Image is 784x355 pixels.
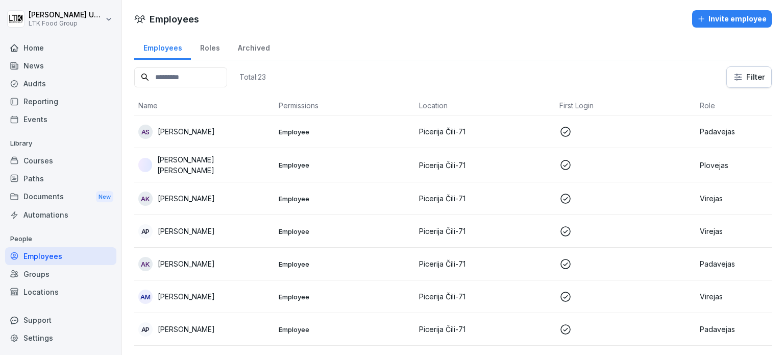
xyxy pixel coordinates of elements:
[5,110,116,128] a: Events
[138,158,152,172] img: q4m8mnwp2dsguckz3s841d5q.png
[5,39,116,57] a: Home
[5,283,116,301] a: Locations
[158,193,215,204] p: [PERSON_NAME]
[279,194,411,203] p: Employee
[419,258,551,269] p: Picerija Čili-71
[279,227,411,236] p: Employee
[158,126,215,137] p: [PERSON_NAME]
[279,160,411,170] p: Employee
[5,170,116,187] a: Paths
[138,322,153,337] div: AP
[138,192,153,206] div: AK
[555,96,696,115] th: First Login
[158,226,215,236] p: [PERSON_NAME]
[134,34,191,60] a: Employees
[158,324,215,335] p: [PERSON_NAME]
[697,13,767,25] div: Invite employee
[5,329,116,347] a: Settings
[275,96,415,115] th: Permissions
[5,231,116,247] p: People
[5,187,116,206] a: DocumentsNew
[29,11,103,19] p: [PERSON_NAME] Umbrasaitė
[727,67,771,87] button: Filter
[150,12,199,26] h1: Employees
[733,72,765,82] div: Filter
[138,224,153,239] div: AP
[134,96,275,115] th: Name
[5,265,116,283] a: Groups
[229,34,279,60] a: Archived
[5,187,116,206] div: Documents
[5,75,116,92] a: Audits
[5,247,116,265] a: Employees
[138,257,153,271] div: AK
[5,135,116,152] p: Library
[191,34,229,60] a: Roles
[692,10,772,28] button: Invite employee
[239,72,266,82] p: Total: 23
[158,291,215,302] p: [PERSON_NAME]
[96,191,113,203] div: New
[419,226,551,236] p: Picerija Čili-71
[419,291,551,302] p: Picerija Čili-71
[279,325,411,334] p: Employee
[279,259,411,269] p: Employee
[158,258,215,269] p: [PERSON_NAME]
[138,125,153,139] div: AS
[157,154,271,176] p: [PERSON_NAME] [PERSON_NAME]
[415,96,555,115] th: Location
[419,160,551,171] p: Picerija Čili-71
[138,290,153,304] div: AM
[419,193,551,204] p: Picerija Čili-71
[419,126,551,137] p: Picerija Čili-71
[5,57,116,75] a: News
[419,324,551,335] p: Picerija Čili-71
[5,152,116,170] a: Courses
[5,311,116,329] div: Support
[5,206,116,224] a: Automations
[5,92,116,110] a: Reporting
[29,20,103,27] p: LTK Food Group
[279,127,411,136] p: Employee
[279,292,411,301] p: Employee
